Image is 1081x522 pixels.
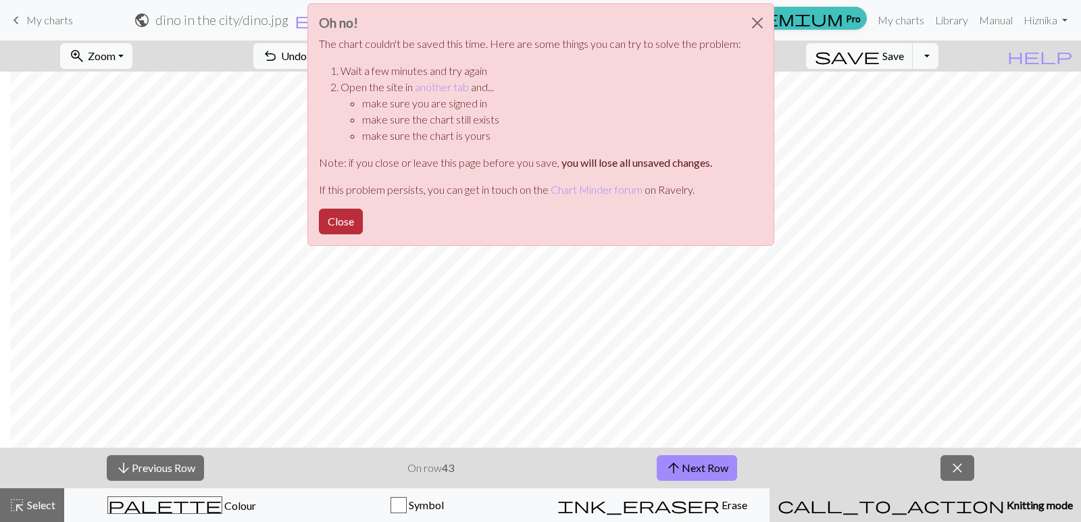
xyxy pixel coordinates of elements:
span: Erase [720,498,747,511]
p: On row [407,460,454,476]
span: arrow_downward [116,459,132,477]
button: Knitting mode [770,488,1081,522]
button: Erase [534,488,770,522]
button: Symbol [299,488,534,522]
button: Close [741,4,774,42]
button: Close [319,209,363,234]
span: Knitting mode [1005,498,1073,511]
button: Next Row [657,455,737,481]
li: make sure the chart still exists [362,111,741,128]
li: make sure you are signed in [362,95,741,111]
span: highlight_alt [9,496,25,515]
p: Note: if you close or leave this page before you save, [319,155,741,171]
strong: 43 [442,461,454,474]
span: Symbol [407,498,444,511]
span: Select [25,498,55,511]
button: Previous Row [107,455,204,481]
button: Colour [64,488,299,522]
p: If this problem persists, you can get in touch on the on Ravelry. [319,182,741,198]
li: Wait a few minutes and try again [341,63,741,79]
span: ink_eraser [557,496,720,515]
p: The chart couldn't be saved this time. Here are some things you can try to solve the problem: [319,36,741,52]
span: Colour [222,499,256,512]
span: call_to_action [778,496,1005,515]
span: close [949,459,965,477]
li: make sure the chart is yours [362,128,741,144]
a: another tab [415,80,469,93]
h3: Oh no! [319,15,741,30]
a: Chart Minder forum [551,183,643,196]
span: palette [108,496,222,515]
span: arrow_upward [665,459,682,477]
strong: you will lose all unsaved changes. [561,156,712,169]
li: Open the site in and... [341,79,741,144]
